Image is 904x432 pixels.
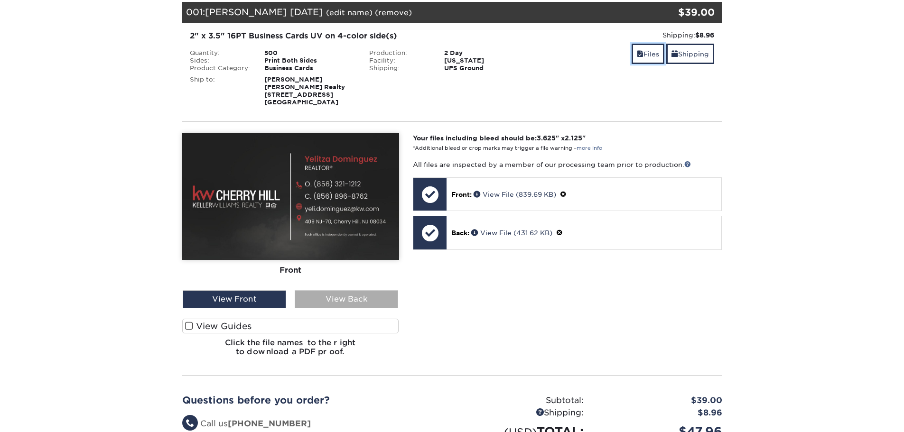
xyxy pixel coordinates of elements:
[637,50,643,58] span: files
[190,30,535,42] div: 2" x 3.5" 16PT Business Cards UV on 4-color side(s)
[413,145,602,151] small: *Additional bleed or crop marks may trigger a file warning –
[362,57,437,64] div: Facility:
[474,191,556,198] a: View File (839.69 KB)
[632,5,715,19] div: $39.00
[413,160,722,169] p: All files are inspected by a member of our processing team prior to production.
[264,76,345,106] strong: [PERSON_NAME] [PERSON_NAME] Realty [STREET_ADDRESS] [GEOGRAPHIC_DATA]
[471,229,552,237] a: View File (431.62 KB)
[632,44,664,64] a: Files
[295,290,398,308] div: View Back
[326,8,373,17] a: (edit name)
[182,338,399,364] h6: Click the file names to the right to download a PDF proof.
[671,50,678,58] span: shipping
[183,64,258,72] div: Product Category:
[257,49,362,57] div: 500
[577,145,602,151] a: more info
[451,191,472,198] span: Front:
[182,418,445,430] li: Call us
[437,57,542,64] div: [US_STATE]
[666,44,714,64] a: Shipping
[183,76,258,106] div: Ship to:
[182,395,445,406] h2: Questions before you order?
[182,2,632,23] div: 001:
[591,407,729,419] div: $8.96
[183,49,258,57] div: Quantity:
[257,64,362,72] div: Business Cards
[2,403,81,429] iframe: Google Customer Reviews
[183,57,258,64] div: Sides:
[549,30,715,40] div: Shipping:
[413,134,586,142] strong: Your files including bleed should be: " x "
[451,229,469,237] span: Back:
[537,134,556,142] span: 3.625
[565,134,582,142] span: 2.125
[257,57,362,64] div: Print Both Sides
[182,260,399,281] div: Front
[183,290,286,308] div: View Front
[228,419,311,428] strong: [PHONE_NUMBER]
[591,395,729,407] div: $39.00
[452,395,591,407] div: Subtotal:
[375,8,412,17] a: (remove)
[362,64,437,72] div: Shipping:
[452,407,591,419] div: Shipping:
[437,64,542,72] div: UPS Ground
[362,49,437,57] div: Production:
[205,7,323,17] span: [PERSON_NAME] [DATE]
[695,31,714,39] strong: $8.96
[182,319,399,333] label: View Guides
[437,49,542,57] div: 2 Day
